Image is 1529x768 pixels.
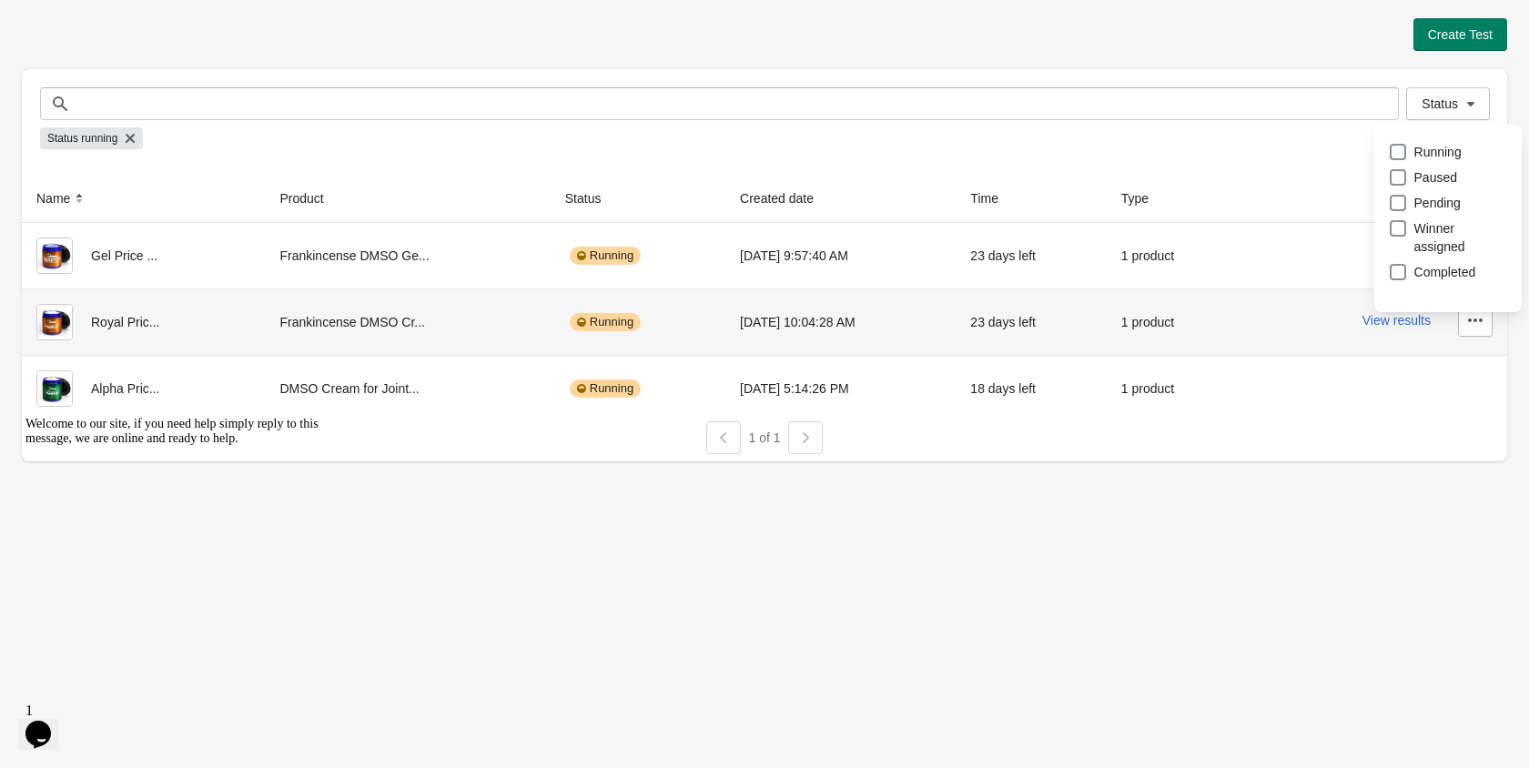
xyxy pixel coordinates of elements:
div: Running [570,247,641,265]
span: Welcome to our site, if you need help simply reply to this message, we are online and ready to help. [7,7,300,35]
button: Create Test [1413,18,1507,51]
button: Created date [733,182,839,215]
div: Gel Price ... [36,237,250,274]
div: 23 days left [970,237,1091,274]
button: Status [1406,87,1490,120]
span: Winner assigned [1414,219,1507,256]
div: 1 product [1121,370,1223,407]
button: Name [29,182,96,215]
iframe: chat widget [18,695,76,750]
div: [DATE] 9:57:40 AM [740,237,941,274]
button: Product [272,182,349,215]
span: Status [1422,96,1458,111]
div: Running [570,313,641,331]
div: 1 product [1121,237,1223,274]
button: Time [963,182,1024,215]
button: Type [1114,182,1174,215]
div: Welcome to our site, if you need help simply reply to this message, we are online and ready to help. [7,7,335,36]
div: [DATE] 5:14:26 PM [740,370,941,407]
button: View results [1362,313,1431,328]
div: Frankincense DMSO Cr... [279,304,535,340]
div: Running [570,379,641,398]
span: Pending [1414,194,1461,212]
div: 23 days left [970,304,1091,340]
div: [DATE] 10:04:28 AM [740,304,941,340]
span: Create Test [1428,27,1493,42]
div: 18 days left [970,370,1091,407]
div: 1 product [1121,304,1223,340]
iframe: chat widget [18,409,346,686]
span: Paused [1414,168,1457,187]
div: Frankincense DMSO Ge... [279,237,535,274]
span: 1 of 1 [748,430,780,445]
span: Completed [1414,263,1476,281]
div: DMSO Cream for Joint... [279,370,535,407]
span: Status running [47,127,117,149]
div: Alpha Pric... [36,370,250,407]
span: Running [1414,143,1462,161]
button: Status [558,182,627,215]
div: Royal Pric... [36,304,250,340]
